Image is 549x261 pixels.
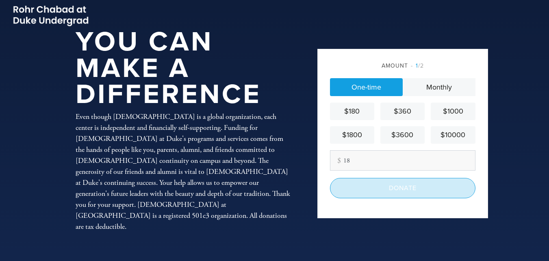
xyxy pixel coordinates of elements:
div: $1800 [333,129,371,140]
img: Picture2_0.png [12,4,89,27]
span: 1 [416,62,418,69]
div: $10000 [434,129,472,140]
div: Even though [DEMOGRAPHIC_DATA] is a global organization, each center is independent and financial... [76,111,291,232]
a: $360 [380,103,425,120]
div: Amount [330,61,475,70]
div: $1000 [434,106,472,117]
input: Donate [330,178,475,198]
input: Other amount [330,150,475,171]
a: $1000 [431,103,475,120]
div: $360 [384,106,421,117]
a: $3600 [380,126,425,144]
span: /2 [411,62,424,69]
div: $3600 [384,129,421,140]
a: $180 [330,103,374,120]
a: One-time [330,78,403,96]
a: Monthly [403,78,475,96]
div: $180 [333,106,371,117]
h1: You Can Make a Difference [76,29,291,108]
a: $1800 [330,126,374,144]
a: $10000 [431,126,475,144]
